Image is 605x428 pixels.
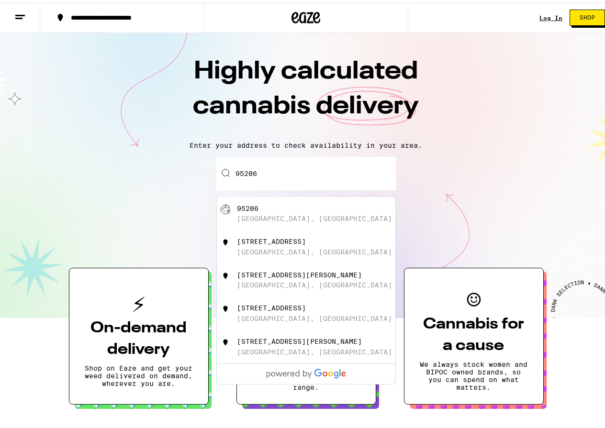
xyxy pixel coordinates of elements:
div: [STREET_ADDRESS][PERSON_NAME] [237,335,362,343]
h1: Highly calculated cannabis delivery [139,52,474,132]
h3: On-demand delivery [85,315,193,358]
img: 95206 Wilder Boulevard [221,269,230,278]
div: [GEOGRAPHIC_DATA], [GEOGRAPHIC_DATA] [237,312,392,320]
img: 95206 State Hwy 99 N [221,235,230,245]
button: Cannabis for a causeWe always stock women and BIPOC owned brands, so you can spend on what matters. [404,265,544,402]
p: We always stock women and BIPOC owned brands, so you can spend on what matters. [420,358,528,389]
div: [STREET_ADDRESS] [237,302,306,309]
div: 95206 [237,202,258,210]
div: [GEOGRAPHIC_DATA], [GEOGRAPHIC_DATA] [237,346,392,353]
p: Enter your address to check availability in your area. [10,139,603,147]
a: Log In [539,12,562,19]
div: [GEOGRAPHIC_DATA], [GEOGRAPHIC_DATA] [237,279,392,286]
img: 95206 [221,202,230,212]
button: Shop [570,7,605,23]
p: Shop on Eaze and get your weed delivered on demand, wherever you are. [85,362,193,385]
img: 95206 Spring Tide Lane [221,302,230,311]
input: Enter your delivery address [216,154,396,188]
div: [STREET_ADDRESS] [237,235,306,243]
h3: Cannabis for a cause [420,311,528,354]
span: Hi. Need any help? [6,7,69,14]
span: Shop [580,12,595,18]
button: On-demand deliveryShop on Eaze and get your weed delivered on demand, wherever you are. [69,265,209,402]
div: [GEOGRAPHIC_DATA], [GEOGRAPHIC_DATA] [237,246,392,253]
div: [GEOGRAPHIC_DATA], [GEOGRAPHIC_DATA] [237,212,392,220]
img: 95206 Hudson Lane [221,335,230,345]
div: [STREET_ADDRESS][PERSON_NAME] [237,269,362,276]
